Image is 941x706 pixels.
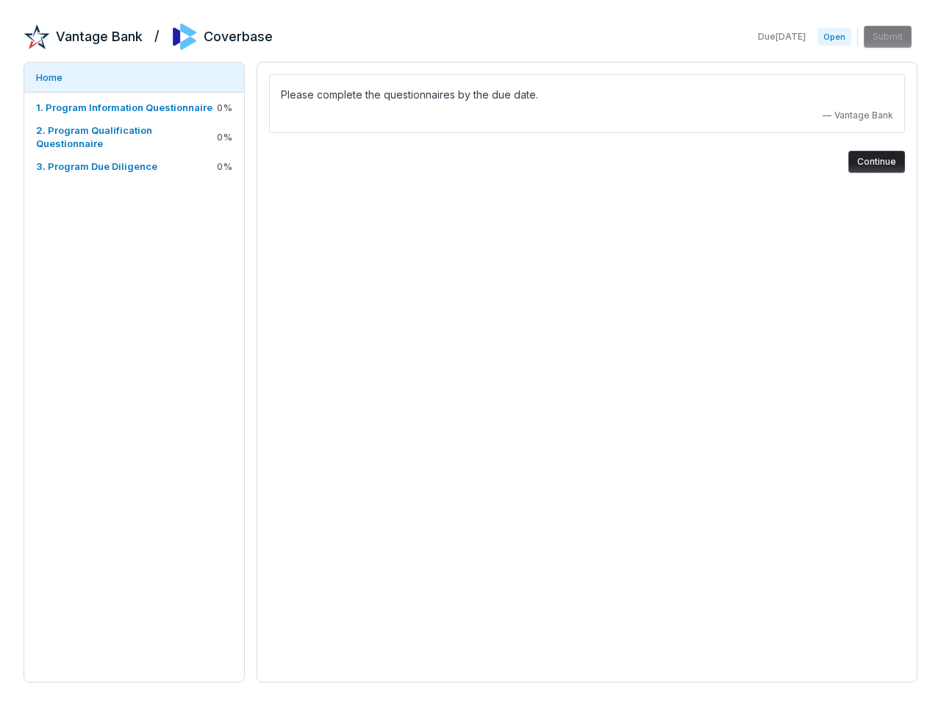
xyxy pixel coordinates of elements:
h2: Vantage Bank [56,27,143,46]
span: 0 % [217,130,232,143]
h2: / [154,24,160,46]
a: 3. Program Due Diligence0% [24,151,244,181]
span: — [823,110,831,121]
h2: Coverbase [204,27,273,46]
span: 2. Program Qualification Questionnaire [36,124,152,149]
span: 1. Program Information Questionnaire [36,101,212,113]
p: Please complete the questionnaires by the due date. [281,86,893,104]
a: 2. Program Qualification Questionnaire0% [24,122,244,151]
span: 0 % [217,101,232,114]
span: 3. Program Due Diligence [36,160,157,172]
button: Continue [848,151,905,173]
a: 1. Program Information Questionnaire0% [24,93,244,122]
a: Home [24,63,244,92]
span: 0 % [217,160,232,173]
span: Open [817,28,851,46]
span: Vantage Bank [834,110,893,121]
span: Due [DATE] [758,31,806,43]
